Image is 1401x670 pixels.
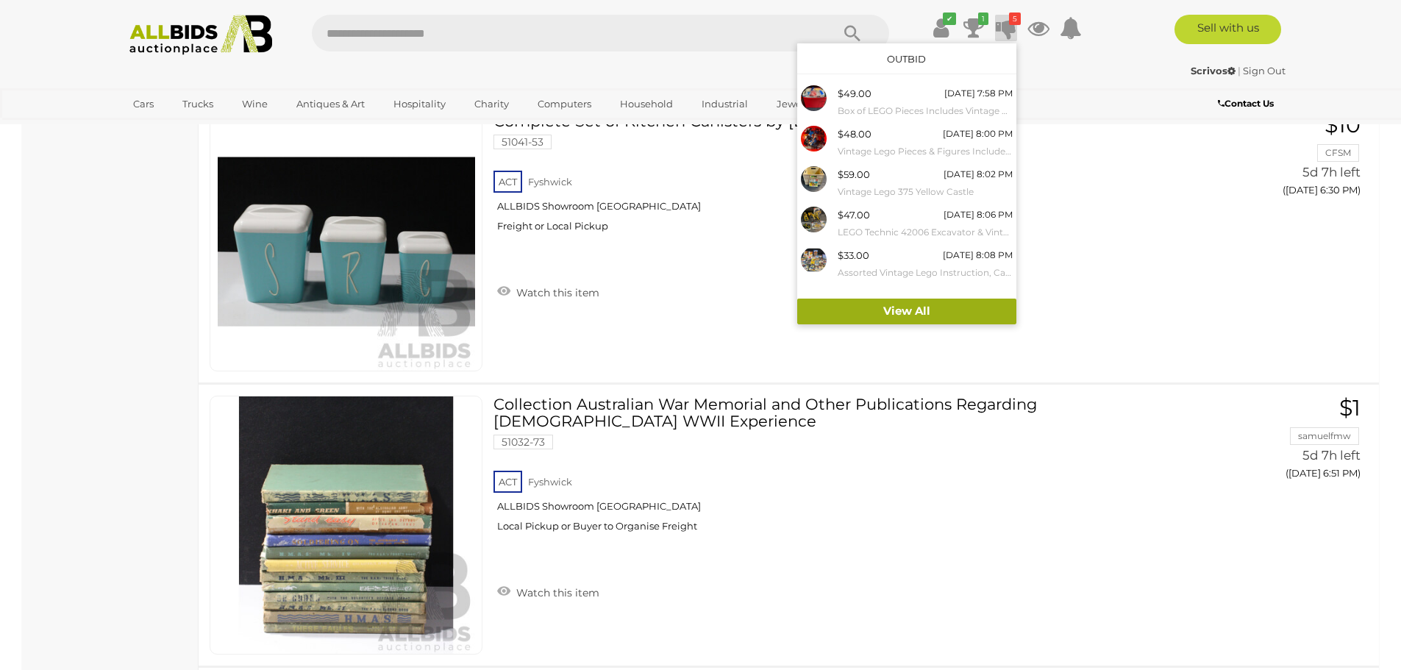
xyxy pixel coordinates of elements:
[797,122,1016,163] a: $48.00 [DATE] 8:00 PM Vintage Lego Pieces & Figures Includes 6870,886,6823 and More
[963,15,985,41] a: 1
[943,247,1013,263] div: [DATE] 8:08 PM
[944,85,1013,101] div: [DATE] 7:58 PM
[978,13,988,25] i: 1
[1191,65,1236,76] strong: Scrivos
[767,92,832,116] a: Jewellery
[513,586,599,599] span: Watch this item
[801,85,827,111] img: 53941-2a.jpeg
[1009,13,1021,25] i: 5
[287,92,374,116] a: Antiques & Art
[528,92,601,116] a: Computers
[838,85,871,102] div: $49.00
[493,580,603,602] a: Watch this item
[838,247,869,264] div: $33.00
[1339,394,1361,421] span: $1
[797,243,1016,284] a: $33.00 [DATE] 8:08 PM Assorted Vintage Lego Instruction, Category, and Flyer
[505,113,1171,243] a: Complete Set of Kitchen Canisters by [DEMOGRAPHIC_DATA] Ware 51041-53 ACT Fyshwick ALLBIDS Showro...
[124,116,247,140] a: [GEOGRAPHIC_DATA]
[218,113,475,371] img: 51041-53a.jpg
[1238,65,1241,76] span: |
[121,15,281,55] img: Allbids.com.au
[1174,15,1281,44] a: Sell with us
[838,207,870,224] div: $47.00
[801,126,827,152] img: 53941-3a.jpeg
[943,126,1013,142] div: [DATE] 8:00 PM
[493,280,603,302] a: Watch this item
[944,207,1013,223] div: [DATE] 8:06 PM
[797,163,1016,203] a: $59.00 [DATE] 8:02 PM Vintage Lego 375 Yellow Castle
[384,92,455,116] a: Hospitality
[513,286,599,299] span: Watch this item
[465,92,518,116] a: Charity
[887,53,926,65] a: Outbid
[1218,96,1277,112] a: Contact Us
[1243,65,1286,76] a: Sign Out
[838,126,871,143] div: $48.00
[995,15,1017,41] a: 5
[801,166,827,192] img: 53941-4a.jpeg
[944,166,1013,182] div: [DATE] 8:02 PM
[838,265,1013,281] small: Assorted Vintage Lego Instruction, Category, and Flyer
[124,92,163,116] a: Cars
[838,184,1013,200] small: Vintage Lego 375 Yellow Castle
[692,92,757,116] a: Industrial
[797,82,1016,122] a: $49.00 [DATE] 7:58 PM Box of LEGO Pieces Includes Vintage Bits, Jango Fett (8011)
[943,13,956,25] i: ✔
[797,299,1016,324] a: View All
[1218,98,1274,109] b: Contact Us
[816,15,889,51] button: Search
[838,224,1013,240] small: LEGO Technic 42006 Excavator & Vintage 8431 Pneumatic Crane Truck & 8445 Indy Storm & Assorted Pi...
[1194,113,1364,204] a: $10 CFSM 5d 7h left ([DATE] 6:30 PM)
[1191,65,1238,76] a: Scrivos
[610,92,682,116] a: Household
[218,396,475,654] img: 51032-73a.jpg
[232,92,277,116] a: Wine
[1194,396,1364,488] a: $1 samuelfmw 5d 7h left ([DATE] 6:51 PM)
[505,396,1171,544] a: Collection Australian War Memorial and Other Publications Regarding [DEMOGRAPHIC_DATA] WWII Exper...
[838,166,870,183] div: $59.00
[838,143,1013,160] small: Vintage Lego Pieces & Figures Includes 6870,886,6823 and More
[801,247,827,273] img: 53941-7a.jpeg
[801,207,827,232] img: 53941-6a.jpeg
[930,15,952,41] a: ✔
[797,203,1016,243] a: $47.00 [DATE] 8:06 PM LEGO Technic 42006 Excavator & Vintage 8431 Pneumatic Crane Truck & 8445 In...
[173,92,223,116] a: Trucks
[838,103,1013,119] small: Box of LEGO Pieces Includes Vintage Bits, Jango Fett (8011)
